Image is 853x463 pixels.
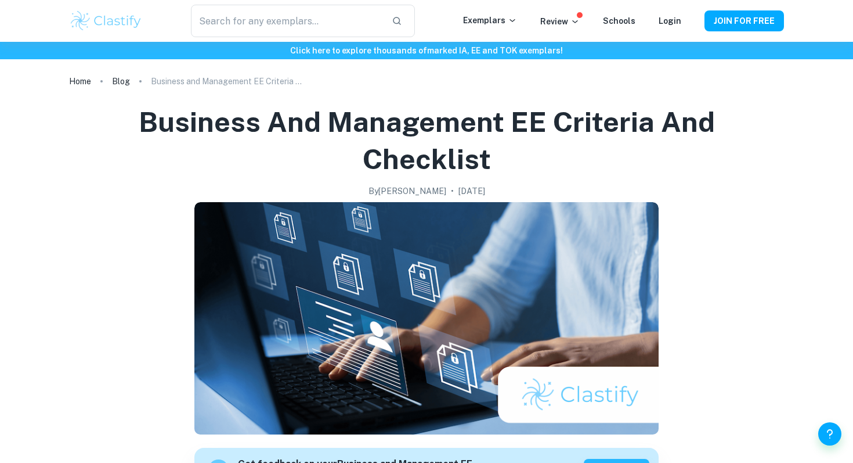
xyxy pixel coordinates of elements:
[704,10,784,31] button: JOIN FOR FREE
[463,14,517,27] p: Exemplars
[191,5,382,37] input: Search for any exemplars...
[151,75,302,88] p: Business and Management EE Criteria and Checklist
[540,15,580,28] p: Review
[2,44,851,57] h6: Click here to explore thousands of marked IA, EE and TOK exemplars !
[818,422,841,446] button: Help and Feedback
[69,9,143,33] img: Clastify logo
[458,185,485,198] h2: [DATE]
[368,185,446,198] h2: By [PERSON_NAME]
[659,16,681,26] a: Login
[194,202,659,435] img: Business and Management EE Criteria and Checklist cover image
[83,103,770,178] h1: Business and Management EE Criteria and Checklist
[112,73,130,89] a: Blog
[451,185,454,198] p: •
[603,16,635,26] a: Schools
[69,73,91,89] a: Home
